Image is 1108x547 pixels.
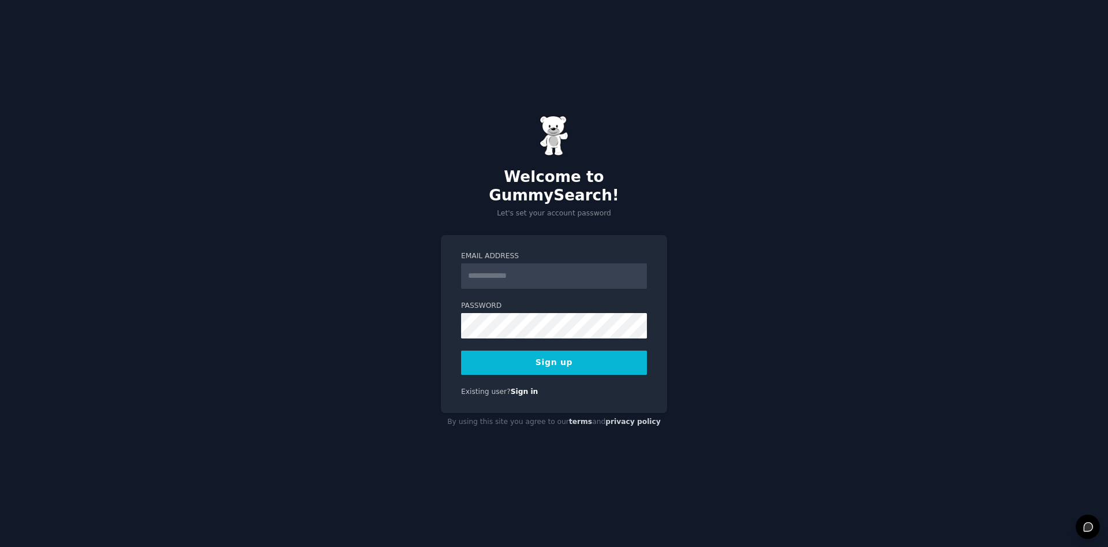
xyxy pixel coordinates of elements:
[511,388,538,396] a: Sign in
[540,116,568,156] img: Gummy Bear
[461,388,511,396] span: Existing user?
[441,413,667,431] div: By using this site you agree to our and
[605,418,661,426] a: privacy policy
[569,418,592,426] a: terms
[461,251,647,262] label: Email Address
[461,351,647,375] button: Sign up
[441,209,667,219] p: Let's set your account password
[461,301,647,311] label: Password
[441,168,667,204] h2: Welcome to GummySearch!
